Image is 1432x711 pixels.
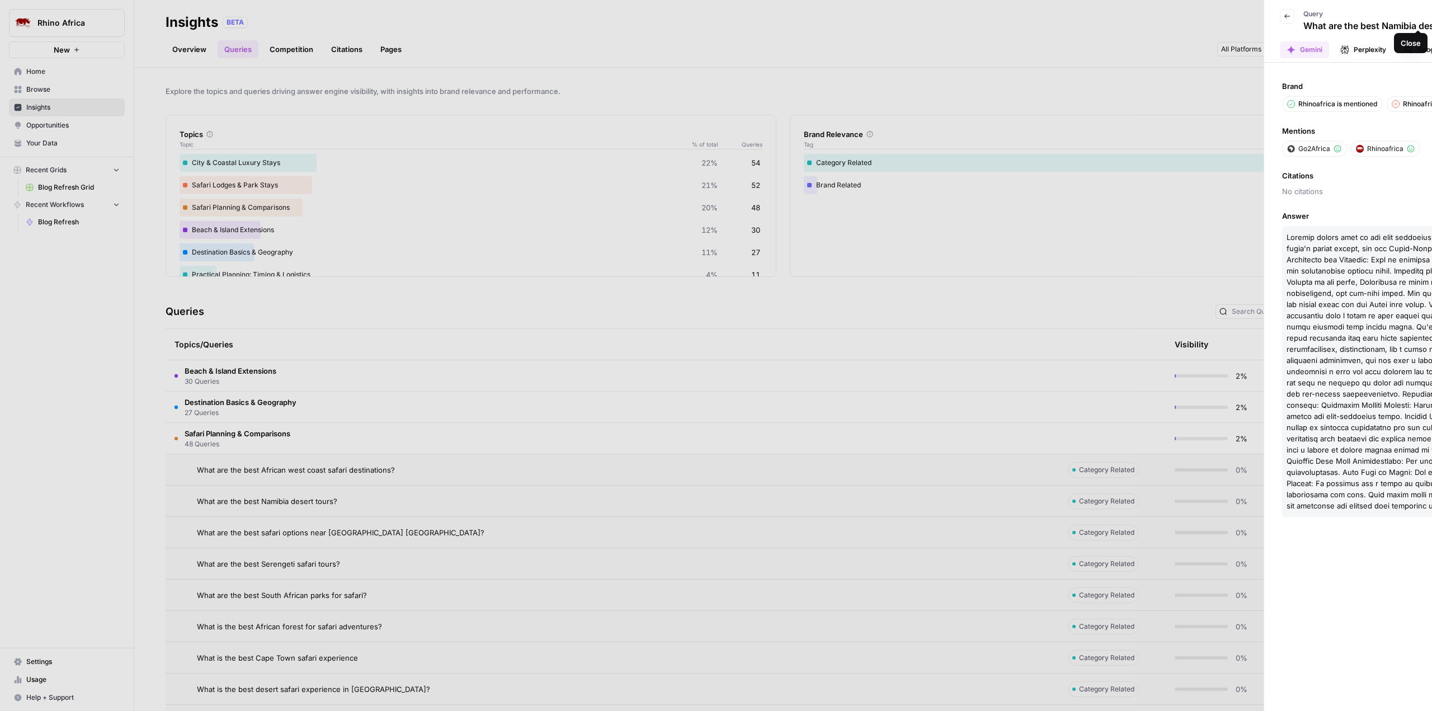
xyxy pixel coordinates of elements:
[180,129,762,140] div: Topics
[374,40,408,58] a: Pages
[1079,465,1134,475] span: Category Related
[185,408,296,418] span: 27 Queries
[38,182,120,192] span: Blog Refresh Grid
[1235,527,1247,538] span: 0%
[185,365,276,376] span: Beach & Island Extensions
[185,439,290,449] span: 48 Queries
[1232,306,1339,317] input: Search Queries
[684,140,718,149] span: % of total
[751,157,760,168] span: 54
[751,202,760,213] span: 48
[1079,684,1134,694] span: Category Related
[218,40,258,58] a: Queries
[26,67,120,77] span: Home
[197,496,337,507] span: What are the best Namibia desert tours?
[180,266,762,284] div: Practical Planning: Timing & Logistics
[1298,99,1377,109] p: Rhinoafrica is mentioned
[1079,559,1134,569] span: Category Related
[185,397,296,408] span: Destination Basics & Geography
[26,675,120,685] span: Usage
[166,304,204,319] h3: Queries
[197,464,395,475] span: What are the best African west coast safari destinations?
[180,154,762,172] div: City & Coastal Luxury Stays
[1079,621,1134,632] span: Category Related
[180,221,762,239] div: Beach & Island Extensions
[751,269,760,280] span: 11
[9,116,125,134] a: Opportunities
[166,13,218,31] div: Insights
[166,86,1401,97] span: Explore the topics and queries driving answer engine visibility, with insights into brand relevan...
[26,138,120,148] span: Your Data
[701,247,718,258] span: 11%
[54,44,70,55] span: New
[1079,496,1134,506] span: Category Related
[166,40,213,58] a: Overview
[1221,44,1304,55] input: All Platforms
[1235,558,1247,569] span: 0%
[185,376,276,387] span: 30 Queries
[804,154,1387,172] div: Category Related
[185,428,290,439] span: Safari Planning & Comparisons
[1280,41,1329,58] button: Gemini
[1287,145,1295,153] img: jyppyeatadcgzqm6ftrihy9iph1d
[751,224,760,236] span: 30
[1235,433,1247,444] span: 2%
[1235,496,1247,507] span: 0%
[1334,41,1393,58] button: Perplexity
[26,200,84,210] span: Recent Workflows
[263,40,320,58] a: Competition
[751,180,760,191] span: 52
[1356,145,1364,153] img: 66g2u1ztgds7b0a4vxnrqtzjpjto
[180,176,762,194] div: Safari Lodges & Park Stays
[1235,464,1247,475] span: 0%
[9,689,125,707] button: Help + Support
[180,140,684,149] span: Topic
[9,134,125,152] a: Your Data
[21,178,125,196] a: Blog Refresh Grid
[1079,653,1134,663] span: Category Related
[718,140,762,149] span: Queries
[37,17,105,29] span: Rhino Africa
[9,162,125,178] button: Recent Grids
[701,224,718,236] span: 12%
[701,157,718,168] span: 22%
[706,269,718,280] span: 4%
[1235,684,1247,695] span: 0%
[1235,370,1247,382] span: 2%
[751,247,760,258] span: 27
[9,41,125,58] button: New
[26,693,120,703] span: Help + Support
[26,120,120,130] span: Opportunities
[223,17,248,28] div: BETA
[804,140,1308,149] span: Tag
[324,40,369,58] a: Citations
[9,653,125,671] a: Settings
[701,180,718,191] span: 21%
[804,176,1387,194] div: Brand Related
[175,329,1051,360] div: Topics/Queries
[804,129,1387,140] div: Brand Relevance
[180,243,762,261] div: Destination Basics & Geography
[26,165,67,175] span: Recent Grids
[21,213,125,231] a: Blog Refresh
[197,558,340,569] span: What are the best Serengeti safari tours?
[197,621,382,632] span: What is the best African forest for safari adventures?
[1235,652,1247,663] span: 0%
[197,527,484,538] span: What are the best safari options near [GEOGRAPHIC_DATA] [GEOGRAPHIC_DATA]?
[9,81,125,98] a: Browse
[1235,621,1247,632] span: 0%
[38,217,120,227] span: Blog Refresh
[1298,144,1330,154] span: Go2Africa
[13,13,33,33] img: Rhino Africa Logo
[1235,402,1247,413] span: 2%
[9,671,125,689] a: Usage
[9,196,125,213] button: Recent Workflows
[180,199,762,216] div: Safari Planning & Comparisons
[26,102,120,112] span: Insights
[1175,339,1208,350] div: Visibility
[1235,590,1247,601] span: 0%
[26,84,120,95] span: Browse
[197,684,430,695] span: What is the best desert safari experience in [GEOGRAPHIC_DATA]?
[1367,144,1403,154] span: Rhinoafrica
[701,202,718,213] span: 20%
